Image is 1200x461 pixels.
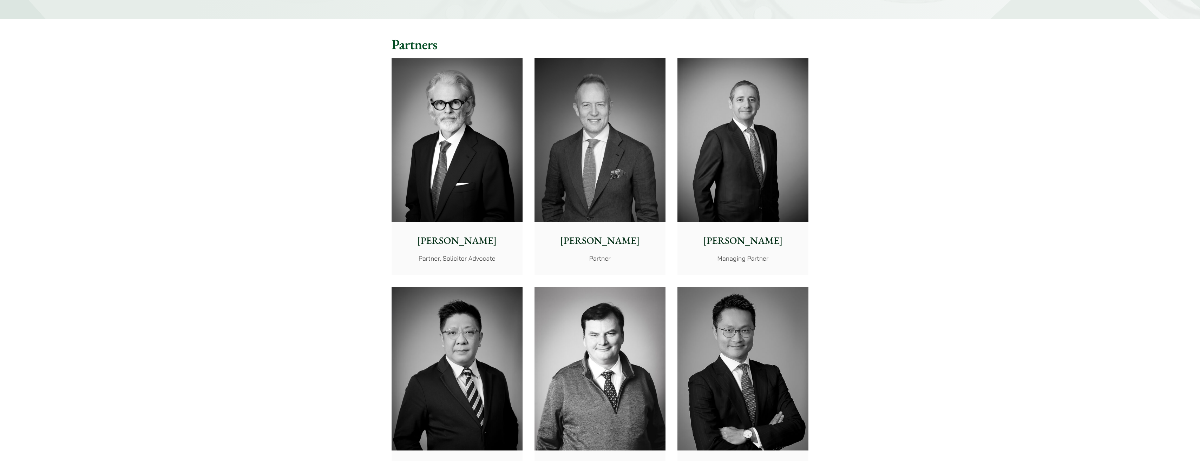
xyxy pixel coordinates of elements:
p: [PERSON_NAME] [397,233,517,248]
a: [PERSON_NAME] Partner, Solicitor Advocate [392,58,523,275]
p: [PERSON_NAME] [683,233,803,248]
p: Partner [540,254,660,263]
a: [PERSON_NAME] Managing Partner [677,58,808,275]
p: Managing Partner [683,254,803,263]
h2: Partners [392,36,809,53]
a: [PERSON_NAME] Partner [535,58,665,275]
p: [PERSON_NAME] [540,233,660,248]
p: Partner, Solicitor Advocate [397,254,517,263]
